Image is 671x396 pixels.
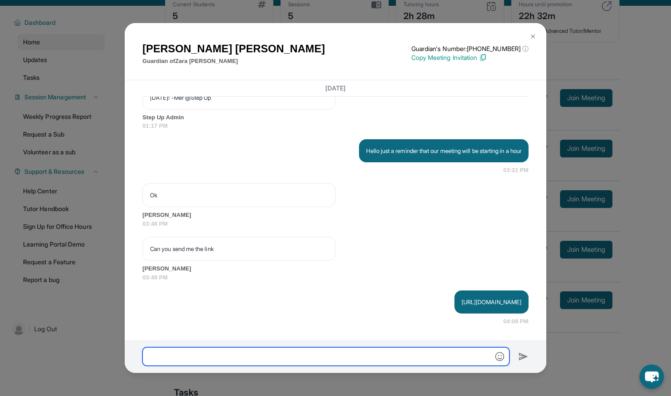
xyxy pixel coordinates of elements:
[479,54,487,62] img: Copy Icon
[366,146,521,155] p: Hello just a reminder that our meeting will be starting in a hour
[503,317,529,326] span: 04:08 PM
[518,351,529,362] img: Send icon
[142,273,529,282] span: 03:49 PM
[411,53,529,62] p: Copy Meeting Invitation
[142,220,529,228] span: 03:48 PM
[142,41,325,57] h1: [PERSON_NAME] [PERSON_NAME]
[142,84,529,93] h3: [DATE]
[529,33,537,40] img: Close Icon
[142,211,529,220] span: [PERSON_NAME]
[150,244,328,253] p: Can you send me the link
[462,298,521,306] p: [URL][DOMAIN_NAME]
[522,44,529,53] span: ⓘ
[142,264,529,273] span: [PERSON_NAME]
[495,352,504,361] img: Emoji
[142,122,529,130] span: 01:17 PM
[503,166,529,175] span: 03:31 PM
[142,113,529,122] span: Step Up Admin
[411,44,529,53] p: Guardian's Number: [PHONE_NUMBER]
[150,191,328,200] p: Ok
[639,365,664,389] button: chat-button
[142,57,325,66] p: Guardian of Zara [PERSON_NAME]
